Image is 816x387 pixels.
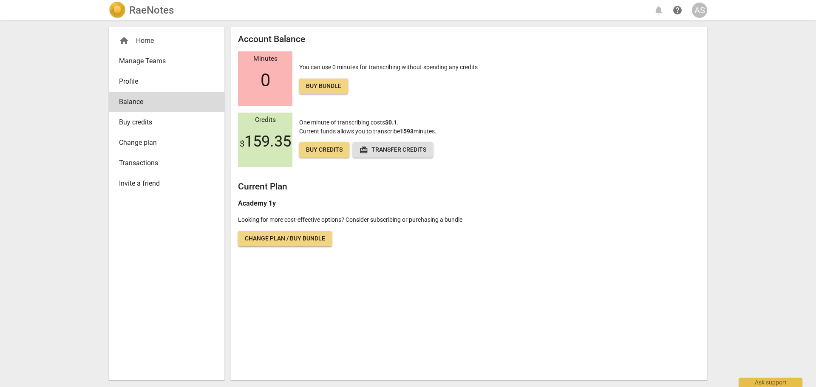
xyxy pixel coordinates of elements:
[109,112,224,133] a: Buy credits
[306,82,341,90] span: Buy bundle
[109,153,224,173] a: Transactions
[299,79,348,94] a: Buy bundle
[360,146,426,154] span: Transfer credits
[119,76,207,87] span: Profile
[670,3,685,18] a: Help
[119,138,207,148] span: Change plan
[238,34,700,45] h2: Account Balance
[109,71,224,92] a: Profile
[400,128,414,135] b: 1593
[739,378,802,387] div: Ask support
[238,215,700,224] p: Looking for more cost-effective options? Consider subscribing or purchasing a bundle
[238,55,292,63] div: Minutes
[119,178,207,189] span: Invite a friend
[299,119,399,126] span: One minute of transcribing costs .
[360,146,368,154] span: redeem
[109,2,174,19] a: LogoRaeNotes
[119,36,129,46] span: home
[306,146,343,154] span: Buy credits
[109,133,224,153] a: Change plan
[238,116,292,124] div: Credits
[109,31,224,51] div: Home
[240,138,244,149] span: $
[119,117,207,127] span: Buy credits
[385,119,397,126] b: $0.1
[119,36,207,46] div: Home
[119,158,207,168] span: Transactions
[109,173,224,194] a: Invite a friend
[238,199,276,207] b: Academy 1y
[299,63,478,94] p: You can use 0 minutes for transcribing without spending any credits
[119,97,207,107] span: Balance
[261,70,270,90] span: 0
[672,5,683,15] span: help
[129,4,174,16] h2: RaeNotes
[238,231,332,246] a: Change plan / Buy bundle
[109,2,126,19] img: Logo
[353,142,433,158] button: Transfer credits
[109,51,224,71] a: Manage Teams
[245,234,325,243] span: Change plan / Buy bundle
[692,3,707,18] button: AS
[238,181,700,192] h2: Current Plan
[119,56,207,66] span: Manage Teams
[240,133,291,150] span: 159.35
[109,92,224,112] a: Balance
[299,142,349,158] a: Buy credits
[299,128,436,135] span: Current funds allows you to transcribe minutes.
